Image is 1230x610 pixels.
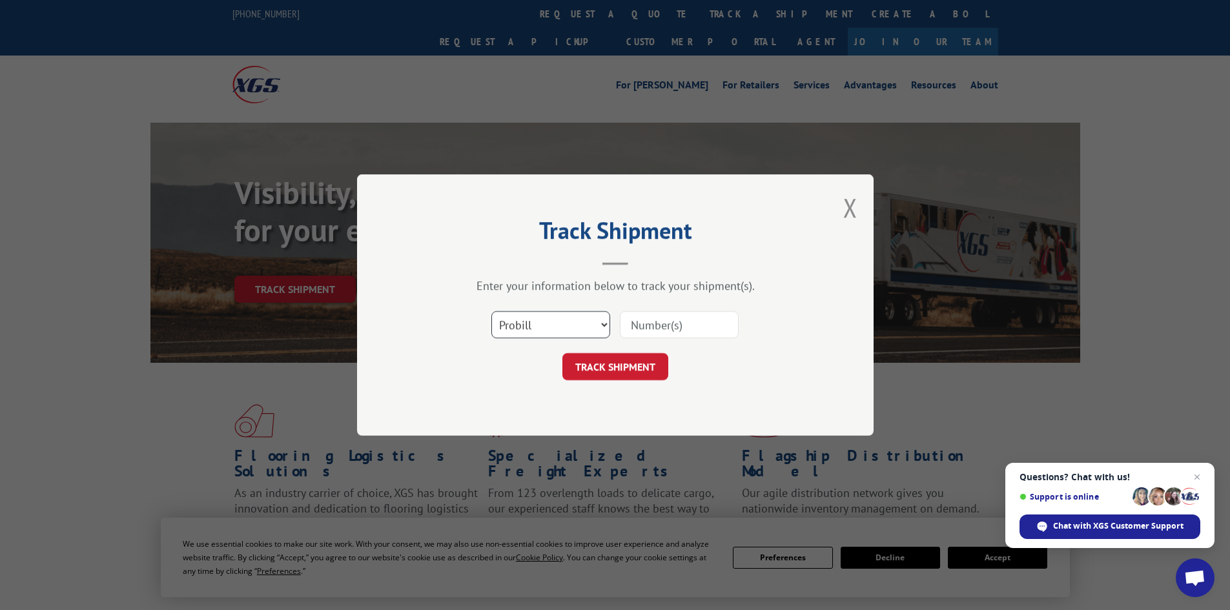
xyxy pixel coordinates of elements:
[1053,520,1184,532] span: Chat with XGS Customer Support
[843,190,857,225] button: Close modal
[1020,472,1200,482] span: Questions? Chat with us!
[422,221,809,246] h2: Track Shipment
[562,353,668,380] button: TRACK SHIPMENT
[620,311,739,338] input: Number(s)
[1020,514,1200,539] span: Chat with XGS Customer Support
[422,278,809,293] div: Enter your information below to track your shipment(s).
[1176,558,1215,597] a: Open chat
[1020,492,1128,502] span: Support is online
